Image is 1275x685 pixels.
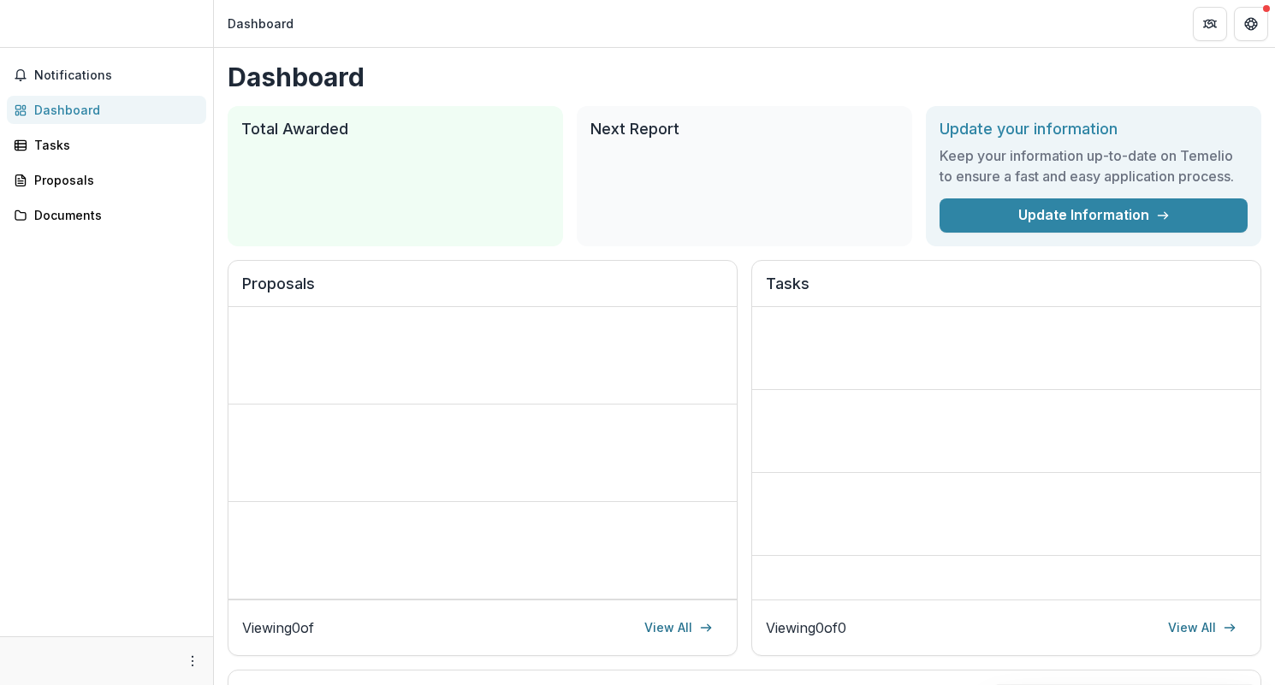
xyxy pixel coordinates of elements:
[1158,614,1247,641] a: View All
[7,201,206,229] a: Documents
[940,120,1248,139] h2: Update your information
[221,11,300,36] nav: breadcrumb
[228,62,1261,92] h1: Dashboard
[242,617,314,638] p: Viewing 0 of
[940,198,1248,233] a: Update Information
[34,171,193,189] div: Proposals
[7,62,206,89] button: Notifications
[242,275,723,307] h2: Proposals
[766,617,846,638] p: Viewing 0 of 0
[7,166,206,194] a: Proposals
[1193,7,1227,41] button: Partners
[7,131,206,159] a: Tasks
[1234,7,1268,41] button: Get Help
[34,136,193,154] div: Tasks
[766,275,1247,307] h2: Tasks
[228,15,294,32] div: Dashboard
[634,614,723,641] a: View All
[940,145,1248,186] h3: Keep your information up-to-date on Temelio to ensure a fast and easy application process.
[590,120,898,139] h2: Next Report
[34,68,199,83] span: Notifications
[182,651,203,671] button: More
[34,206,193,224] div: Documents
[34,101,193,119] div: Dashboard
[7,96,206,124] a: Dashboard
[241,120,549,139] h2: Total Awarded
